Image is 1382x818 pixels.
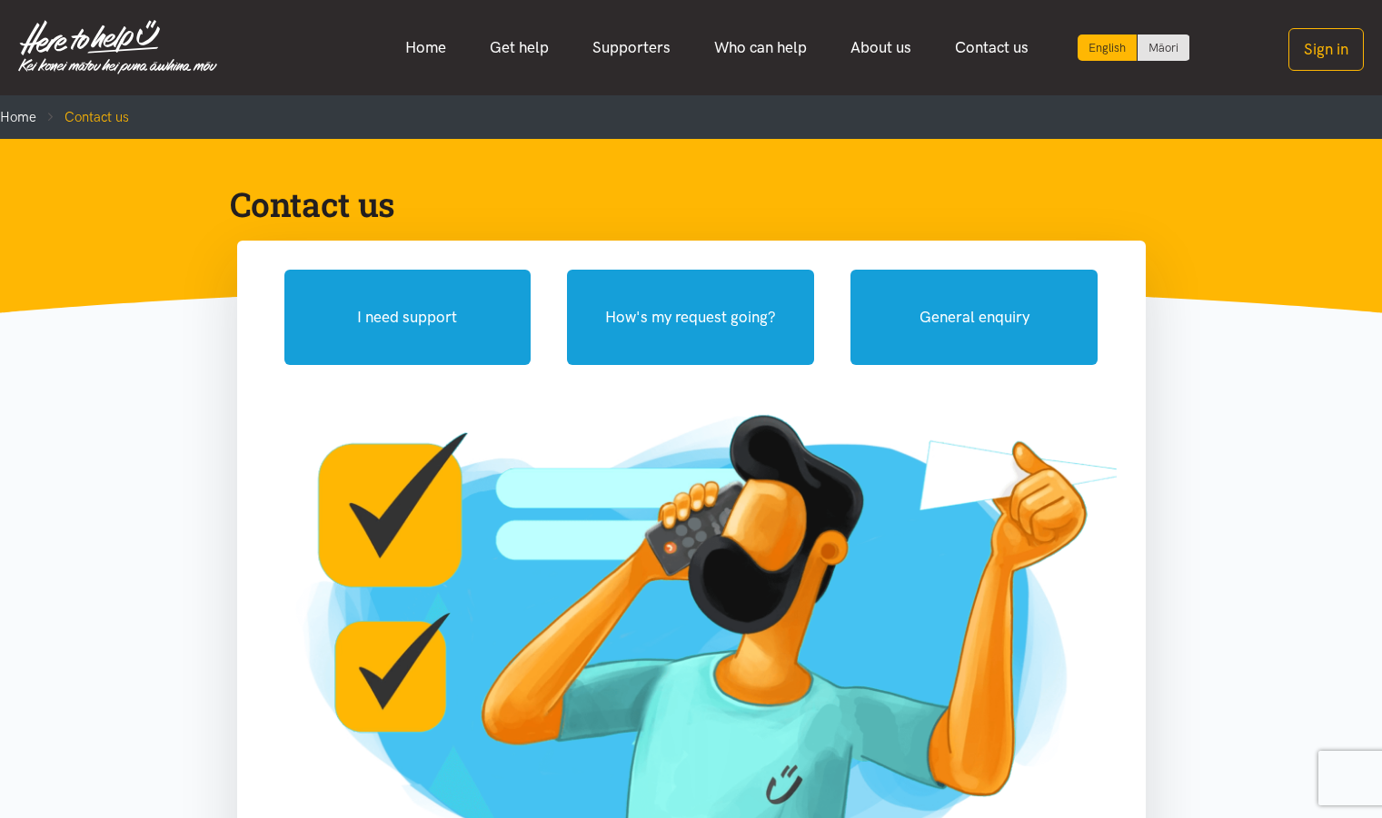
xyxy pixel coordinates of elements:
a: Get help [468,28,571,67]
div: Language toggle [1078,34,1190,61]
a: Home [383,28,468,67]
button: How's my request going? [567,270,814,365]
img: Home [18,20,217,74]
a: Who can help [692,28,829,67]
button: General enquiry [850,270,1098,365]
button: I need support [284,270,532,365]
a: Switch to Te Reo Māori [1138,34,1189,61]
button: Sign in [1288,28,1364,71]
div: Current language [1078,34,1138,61]
h1: Contact us [230,182,1124,226]
a: Supporters [571,28,692,67]
a: Contact us [933,28,1050,67]
a: About us [829,28,933,67]
li: Contact us [36,106,129,128]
